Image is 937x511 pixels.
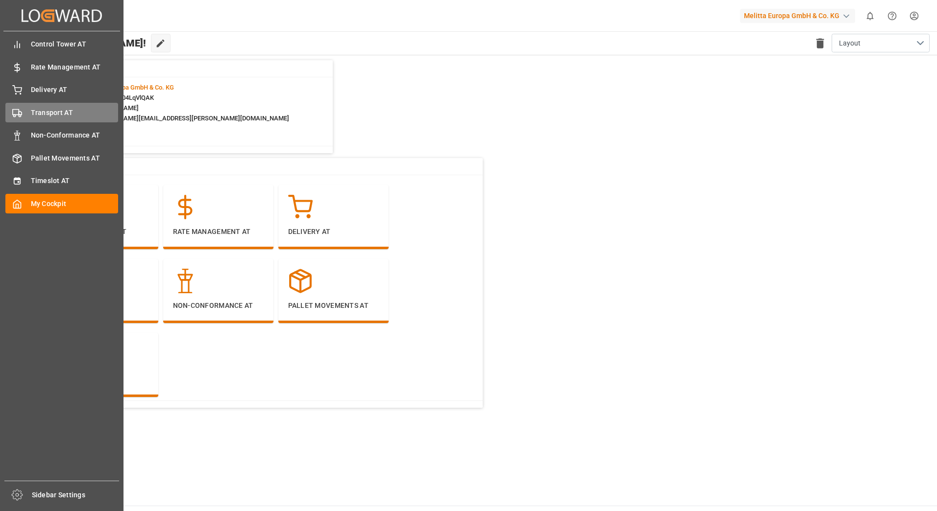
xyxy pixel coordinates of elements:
span: Layout [839,38,861,48]
p: Non-Conformance AT [173,301,264,311]
p: Delivery AT [288,227,379,237]
span: : [87,84,174,91]
span: Rate Management AT [31,62,119,72]
a: Rate Management AT [5,57,118,76]
a: Non-Conformance AT [5,126,118,145]
a: Timeslot AT [5,171,118,190]
span: Timeslot AT [31,176,119,186]
p: Rate Management AT [173,227,264,237]
span: Hello [PERSON_NAME]! [41,34,146,52]
span: Sidebar Settings [32,490,120,500]
p: Pallet Movements AT [288,301,379,311]
span: Non-Conformance AT [31,130,119,140]
span: : [PERSON_NAME][EMAIL_ADDRESS][PERSON_NAME][DOMAIN_NAME] [87,115,289,122]
a: My Cockpit [5,194,118,213]
span: Melitta Europa GmbH & Co. KG [89,84,174,91]
span: Control Tower AT [31,39,119,49]
span: Transport AT [31,108,119,118]
button: open menu [832,34,930,52]
span: Delivery AT [31,85,119,95]
span: Pallet Movements AT [31,153,119,163]
a: Pallet Movements AT [5,148,118,167]
a: Delivery AT [5,80,118,99]
span: My Cockpit [31,199,119,209]
a: Control Tower AT [5,35,118,54]
a: Transport AT [5,103,118,122]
